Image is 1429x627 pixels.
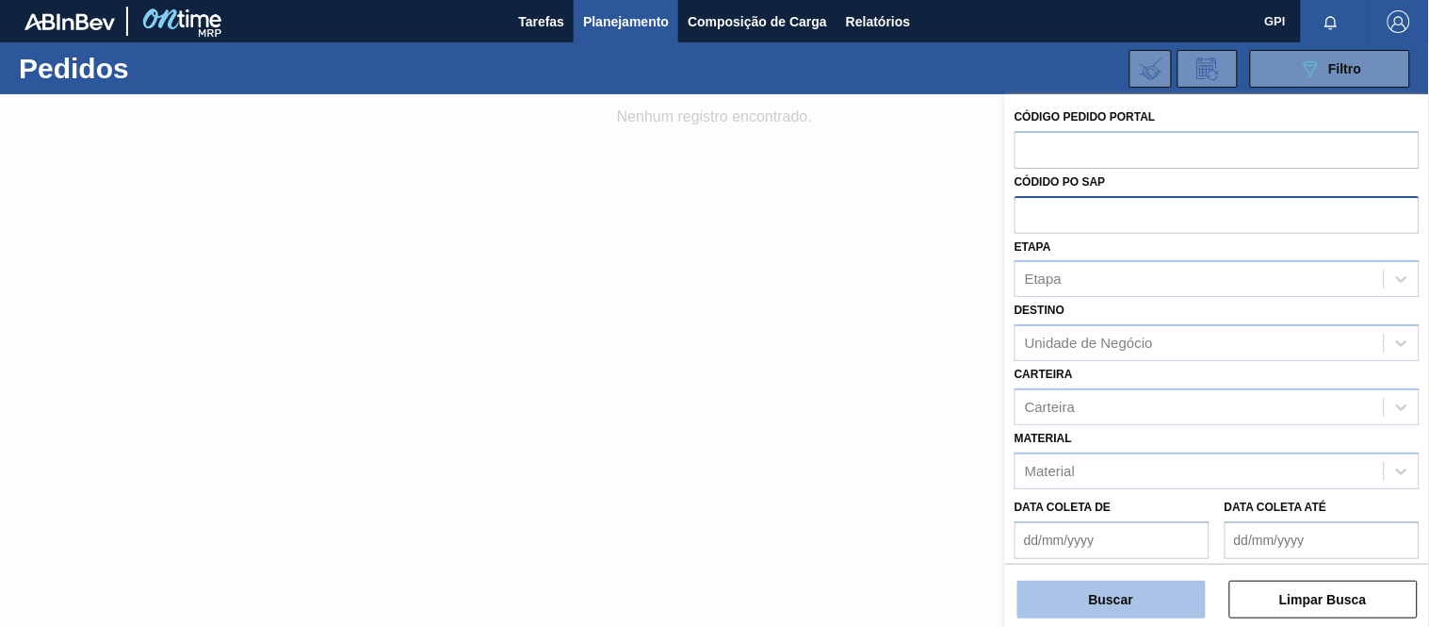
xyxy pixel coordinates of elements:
label: Códido PO SAP [1015,175,1106,189]
span: Relatórios [846,10,910,33]
button: Filtro [1250,50,1410,88]
label: Carteira [1015,368,1073,381]
img: Logout [1388,10,1410,33]
div: Material [1025,463,1075,479]
span: Composição de Carga [688,10,827,33]
div: Etapa [1025,272,1062,288]
div: Solicitação de Revisão de Pedidos [1177,50,1238,88]
button: Notificações [1301,8,1361,35]
div: Unidade de Negócio [1025,336,1153,352]
label: Destino [1015,304,1064,317]
label: Etapa [1015,240,1051,254]
img: TNhmsLtSVTkK8tSr43FrP2fwEKptu5GPRR3wAAAABJRU5ErkJggg== [24,13,115,30]
span: Planejamento [583,10,669,33]
label: Material [1015,432,1072,445]
label: Data coleta até [1225,501,1326,514]
input: dd/mm/yyyy [1015,521,1210,559]
div: Importar Negociações dos Pedidos [1129,50,1172,88]
label: Código Pedido Portal [1015,110,1156,124]
h1: Pedidos [19,58,289,79]
div: Carteira [1025,399,1075,415]
label: Data coleta de [1015,501,1111,514]
span: Filtro [1329,61,1362,76]
span: Tarefas [518,10,564,33]
input: dd/mm/yyyy [1225,521,1420,559]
